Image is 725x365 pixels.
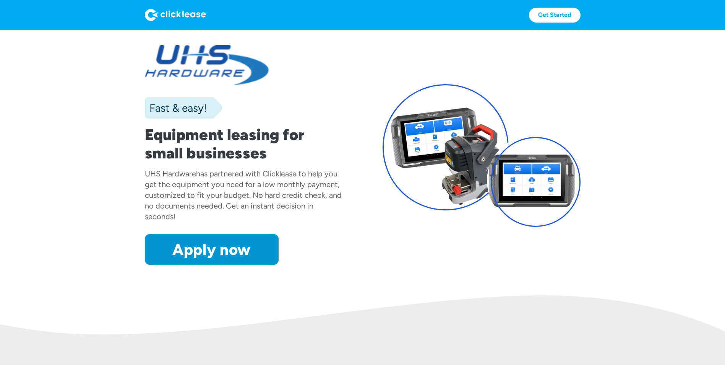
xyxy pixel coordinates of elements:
[145,169,342,221] div: has partnered with Clicklease to help you get the equipment you need for a low monthly payment, c...
[145,9,206,21] img: Logo
[145,125,343,162] h1: Equipment leasing for small businesses
[145,169,196,178] div: UHS Hardware
[145,100,207,116] div: Fast & easy!
[529,8,581,23] a: Get Started
[145,234,279,265] a: Apply now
